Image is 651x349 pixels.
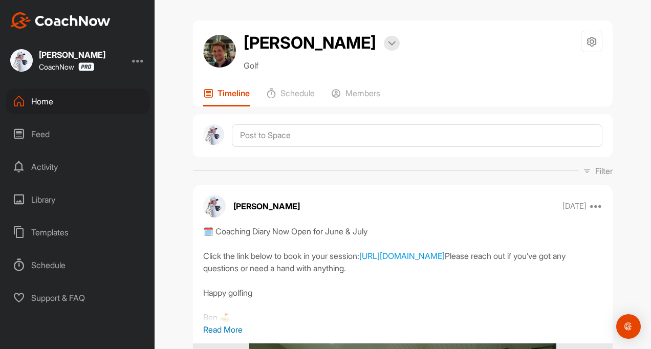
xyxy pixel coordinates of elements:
[6,89,150,114] div: Home
[595,165,613,177] p: Filter
[39,51,105,59] div: [PERSON_NAME]
[345,88,380,98] p: Members
[39,62,94,71] div: CoachNow
[6,220,150,245] div: Templates
[218,88,250,98] p: Timeline
[233,200,300,212] p: [PERSON_NAME]
[6,121,150,147] div: Feed
[10,49,33,72] img: square_687b26beff6f1ed37a99449b0911618e.jpg
[203,195,226,217] img: avatar
[203,124,224,145] img: avatar
[6,252,150,278] div: Schedule
[244,59,400,72] p: Golf
[616,314,641,339] div: Open Intercom Messenger
[203,225,602,323] div: 🗓️ Coaching Diary Now Open for June & July Click the link below to book in your session: Please r...
[78,62,94,71] img: CoachNow Pro
[10,12,111,29] img: CoachNow
[6,187,150,212] div: Library
[203,323,602,336] p: Read More
[6,154,150,180] div: Activity
[359,251,445,261] a: [URL][DOMAIN_NAME]
[280,88,315,98] p: Schedule
[388,41,396,46] img: arrow-down
[244,31,376,55] h2: [PERSON_NAME]
[203,35,236,68] img: avatar
[562,201,587,211] p: [DATE]
[6,285,150,311] div: Support & FAQ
